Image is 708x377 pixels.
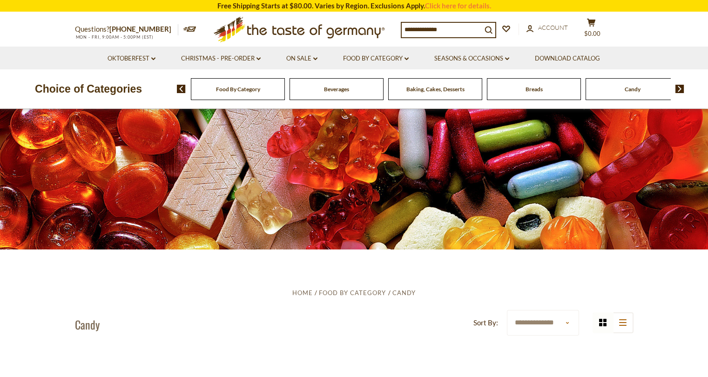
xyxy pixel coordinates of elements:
[578,18,606,41] button: $0.00
[473,317,498,329] label: Sort By:
[625,86,641,93] a: Candy
[292,289,313,296] a: Home
[216,86,260,93] a: Food By Category
[181,54,261,64] a: Christmas - PRE-ORDER
[406,86,465,93] a: Baking, Cakes, Desserts
[177,85,186,93] img: previous arrow
[75,23,178,35] p: Questions?
[343,54,409,64] a: Food By Category
[434,54,509,64] a: Seasons & Occasions
[392,289,416,296] a: Candy
[584,30,600,37] span: $0.00
[319,289,386,296] a: Food By Category
[324,86,349,93] a: Beverages
[108,54,155,64] a: Oktoberfest
[425,1,491,10] a: Click here for details.
[109,25,171,33] a: [PHONE_NUMBER]
[75,34,154,40] span: MON - FRI, 9:00AM - 5:00PM (EST)
[75,317,100,331] h1: Candy
[526,86,543,93] a: Breads
[535,54,600,64] a: Download Catalog
[675,85,684,93] img: next arrow
[286,54,317,64] a: On Sale
[538,24,568,31] span: Account
[526,23,568,33] a: Account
